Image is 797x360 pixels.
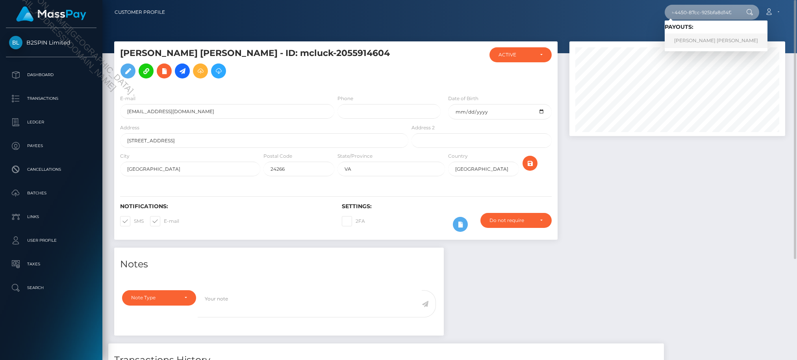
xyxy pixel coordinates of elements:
[6,207,96,227] a: Links
[342,203,552,210] h6: Settings:
[489,217,534,224] div: Do not require
[16,6,86,22] img: MassPay Logo
[263,153,292,160] label: Postal Code
[489,47,552,62] button: ACTIVE
[9,93,93,104] p: Transactions
[665,5,739,20] input: Search...
[9,164,93,175] p: Cancellations
[6,136,96,156] a: Payees
[665,24,767,30] h6: Payouts:
[9,116,93,128] p: Ledger
[120,216,144,226] label: SMS
[120,95,135,102] label: E-mail
[9,258,93,270] p: Taxes
[6,89,96,108] a: Transactions
[411,124,435,131] label: Address 2
[6,183,96,203] a: Batches
[6,39,96,46] span: B2SPIN Limited
[122,290,196,305] button: Note Type
[120,47,404,82] h5: [PERSON_NAME] [PERSON_NAME] - ID: mcluck-2055914604
[120,203,330,210] h6: Notifications:
[499,52,534,58] div: ACTIVE
[9,69,93,81] p: Dashboard
[175,63,190,78] a: Initiate Payout
[6,160,96,179] a: Cancellations
[9,36,22,49] img: B2SPIN Limited
[337,153,373,160] label: State/Province
[6,254,96,274] a: Taxes
[9,282,93,294] p: Search
[9,211,93,223] p: Links
[6,112,96,132] a: Ledger
[120,257,438,271] h4: Notes
[6,65,96,85] a: Dashboard
[448,95,478,102] label: Date of Birth
[342,216,365,226] label: 2FA
[131,295,178,301] div: Note Type
[6,278,96,298] a: Search
[115,4,165,21] a: Customer Profile
[120,124,139,131] label: Address
[150,216,179,226] label: E-mail
[480,213,552,228] button: Do not require
[9,140,93,152] p: Payees
[9,235,93,246] p: User Profile
[337,95,353,102] label: Phone
[665,34,767,48] a: [PERSON_NAME] [PERSON_NAME]
[9,187,93,199] p: Batches
[6,231,96,250] a: User Profile
[448,153,468,160] label: Country
[120,153,130,160] label: City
